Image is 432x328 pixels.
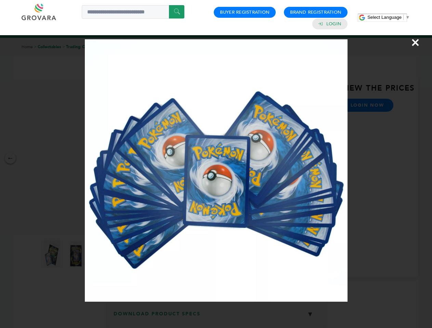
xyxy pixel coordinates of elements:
[82,5,184,19] input: Search a product or brand...
[220,9,270,15] a: Buyer Registration
[367,15,402,20] span: Select Language
[405,15,410,20] span: ▼
[367,15,410,20] a: Select Language​
[290,9,341,15] a: Brand Registration
[411,33,420,52] span: ×
[85,39,348,302] img: Image Preview
[326,21,341,27] a: Login
[403,15,404,20] span: ​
